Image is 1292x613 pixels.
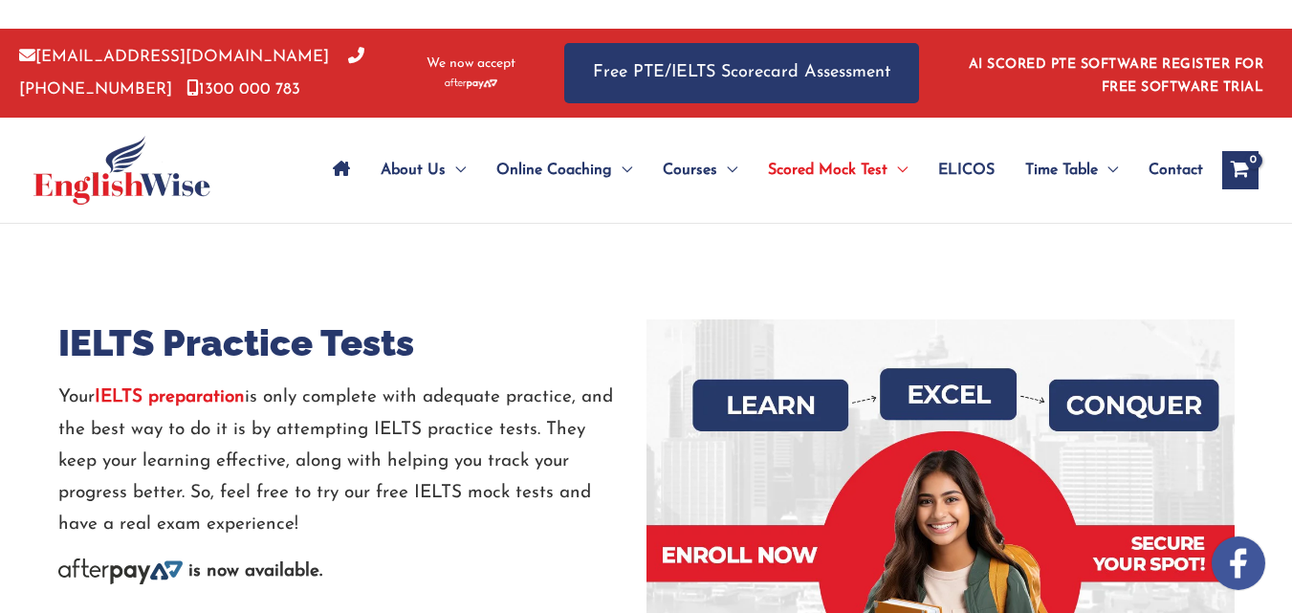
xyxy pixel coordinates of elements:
[186,81,300,98] a: 1300 000 783
[938,137,995,204] span: ELICOS
[923,137,1010,204] a: ELICOS
[1212,536,1265,590] img: white-facebook.png
[58,382,646,540] p: Your is only complete with adequate practice, and the best way to do it is by attempting IELTS pr...
[481,137,647,204] a: Online CoachingMenu Toggle
[427,55,515,74] span: We now accept
[1098,137,1118,204] span: Menu Toggle
[753,137,923,204] a: Scored Mock TestMenu Toggle
[663,137,717,204] span: Courses
[768,137,887,204] span: Scored Mock Test
[188,562,322,580] b: is now available.
[1133,137,1203,204] a: Contact
[365,137,481,204] a: About UsMenu Toggle
[969,57,1264,95] a: AI SCORED PTE SOFTWARE REGISTER FOR FREE SOFTWARE TRIAL
[957,42,1273,104] aside: Header Widget 1
[887,137,908,204] span: Menu Toggle
[318,137,1203,204] nav: Site Navigation: Main Menu
[647,137,753,204] a: CoursesMenu Toggle
[1222,151,1259,189] a: View Shopping Cart, empty
[496,137,612,204] span: Online Coaching
[1025,137,1098,204] span: Time Table
[19,49,329,65] a: [EMAIL_ADDRESS][DOMAIN_NAME]
[58,558,183,584] img: Afterpay-Logo
[612,137,632,204] span: Menu Toggle
[717,137,737,204] span: Menu Toggle
[19,49,364,97] a: [PHONE_NUMBER]
[1149,137,1203,204] span: Contact
[564,43,919,103] a: Free PTE/IELTS Scorecard Assessment
[33,136,210,205] img: cropped-ew-logo
[58,319,646,367] h1: IELTS Practice Tests
[446,137,466,204] span: Menu Toggle
[1010,137,1133,204] a: Time TableMenu Toggle
[445,78,497,89] img: Afterpay-Logo
[95,388,245,406] a: IELTS preparation
[381,137,446,204] span: About Us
